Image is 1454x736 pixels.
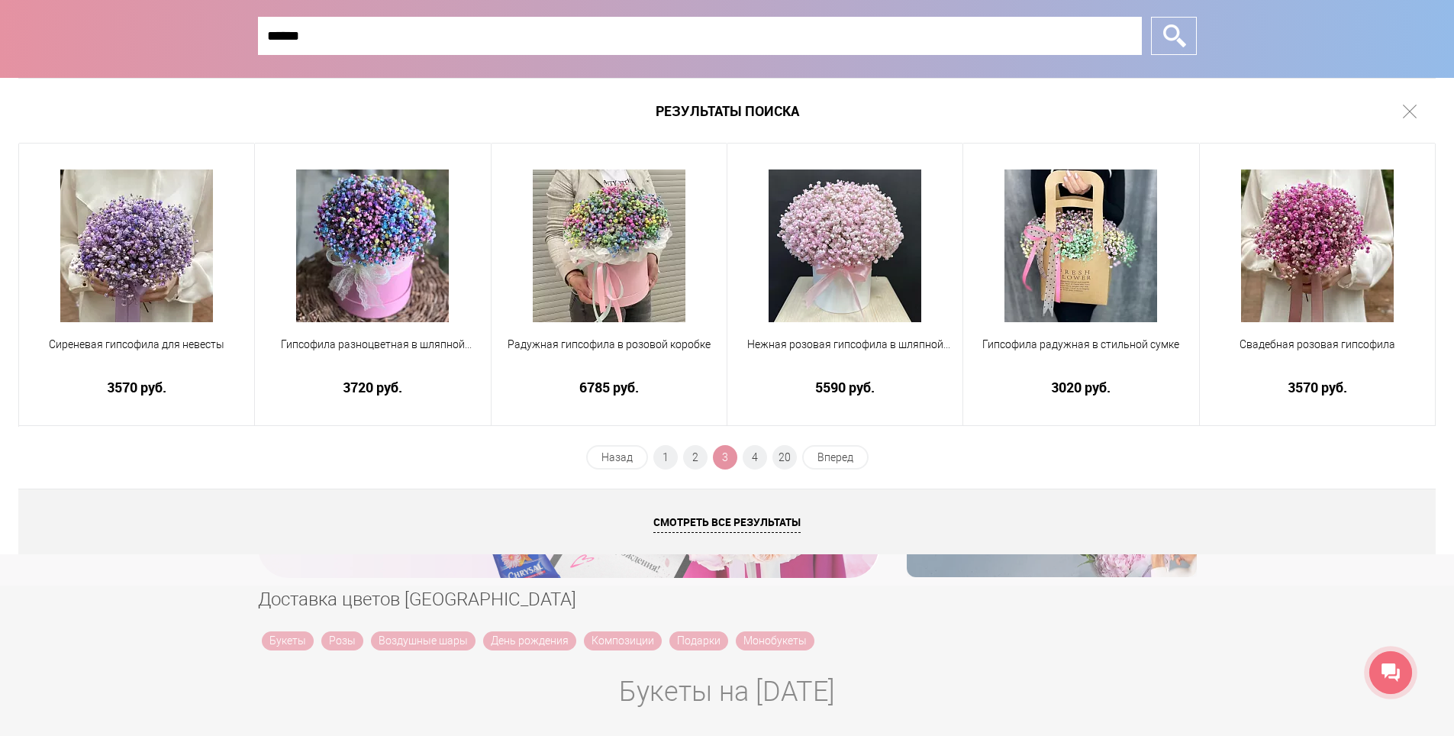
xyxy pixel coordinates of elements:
a: 5590 руб. [737,379,953,395]
img: Гипсофила радужная в стильной сумке [1004,169,1157,322]
a: Гипсофила радужная в стильной сумке [973,337,1188,370]
a: 6785 руб. [501,379,717,395]
a: Вперед [802,445,869,470]
a: 3570 руб. [29,379,244,395]
a: Сиреневая гипсофила для невесты [29,337,244,370]
span: Смотреть все результаты [653,515,801,533]
a: Нежная розовая гипсофила в шляпной коробке [737,337,953,370]
img: Радужная гипсофила в розовой коробке [533,169,685,322]
a: Свадебная розовая гипсофила [1210,337,1425,370]
span: Сиреневая гипсофила для невесты [29,337,244,353]
span: 3 [713,445,737,470]
span: Гипсофила радужная в стильной сумке [973,337,1188,353]
img: Гипсофила разноцветная в шляпной коробке [296,169,449,322]
a: 20 [772,445,797,470]
a: 2 [683,445,708,470]
img: Сиреневая гипсофила для невесты [60,169,213,322]
span: Гипсофила разноцветная в шляпной коробке [265,337,480,353]
a: Назад [586,445,648,470]
a: Смотреть все результаты [18,489,1436,554]
h1: Результаты поиска [18,78,1436,144]
span: Нежная розовая гипсофила в шляпной коробке [737,337,953,353]
a: Гипсофила разноцветная в шляпной коробке [265,337,480,370]
span: Свадебная розовая гипсофила [1210,337,1425,353]
a: Радужная гипсофила в розовой коробке [501,337,717,370]
a: 1 [653,445,678,470]
img: Нежная розовая гипсофила в шляпной коробке [769,169,921,322]
a: 3720 руб. [265,379,480,395]
a: 4 [743,445,767,470]
a: 3020 руб. [973,379,1188,395]
img: Свадебная розовая гипсофила [1241,169,1394,322]
a: 3570 руб. [1210,379,1425,395]
span: Радужная гипсофила в розовой коробке [501,337,717,353]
